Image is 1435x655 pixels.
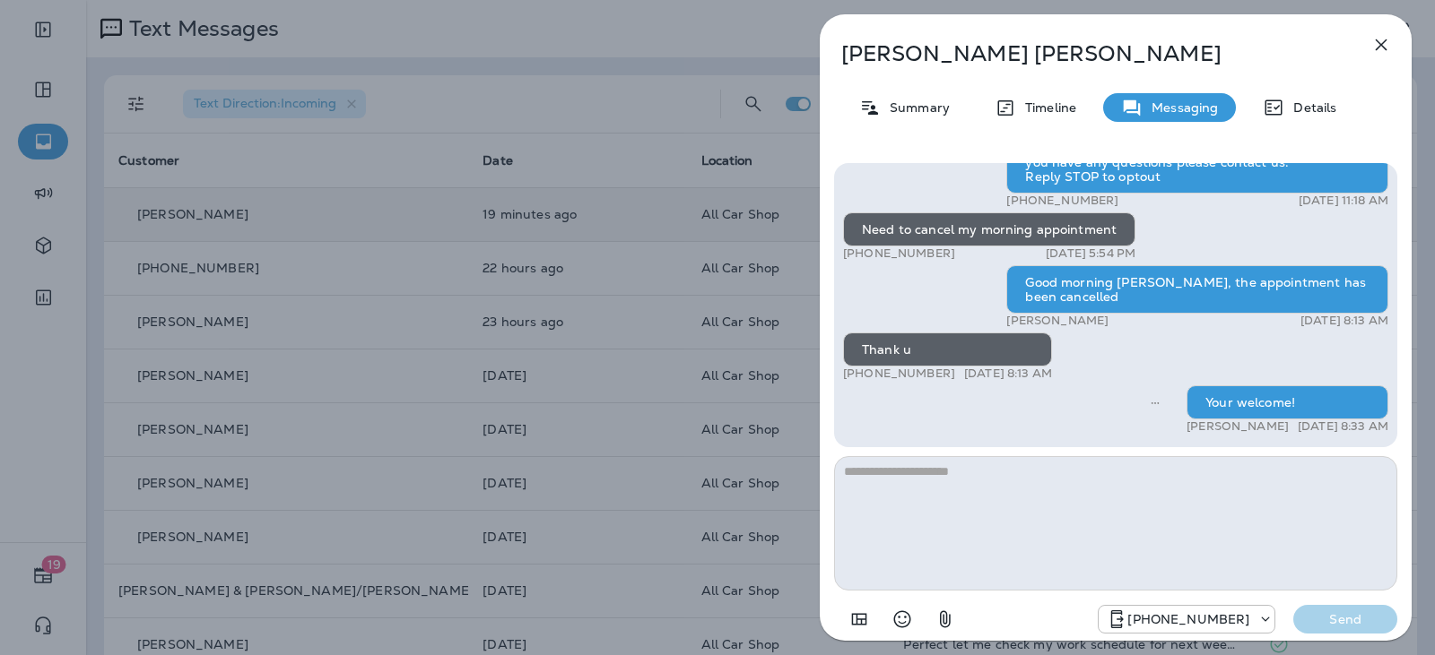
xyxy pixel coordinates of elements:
p: Details [1284,100,1336,115]
p: [DATE] 5:54 PM [1046,246,1135,261]
div: Thank u [843,332,1052,366]
p: [DATE] 8:13 AM [1300,314,1388,328]
p: Summary [881,100,950,115]
p: [DATE] 8:13 AM [964,366,1052,381]
p: [DATE] 11:18 AM [1299,194,1388,208]
p: [DATE] 8:33 AM [1298,419,1388,434]
p: Timeline [1016,100,1076,115]
div: Good morning [PERSON_NAME], the appointment has been cancelled [1006,265,1388,314]
div: Your welcome! [1187,385,1388,419]
button: Add in a premade template [841,601,877,637]
p: [PERSON_NAME] [1187,419,1289,434]
p: [PHONE_NUMBER] [1006,194,1118,208]
span: Sent [1151,393,1160,409]
p: [PERSON_NAME] [1006,314,1109,328]
p: [PERSON_NAME] [PERSON_NAME] [841,41,1331,66]
p: Messaging [1143,100,1218,115]
p: [PHONE_NUMBER] [843,366,955,381]
div: +1 (689) 265-4479 [1099,608,1274,630]
p: [PHONE_NUMBER] [1127,612,1249,626]
button: Select an emoji [884,601,920,637]
p: [PHONE_NUMBER] [843,246,955,261]
div: Need to cancel my morning appointment [843,212,1135,246]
